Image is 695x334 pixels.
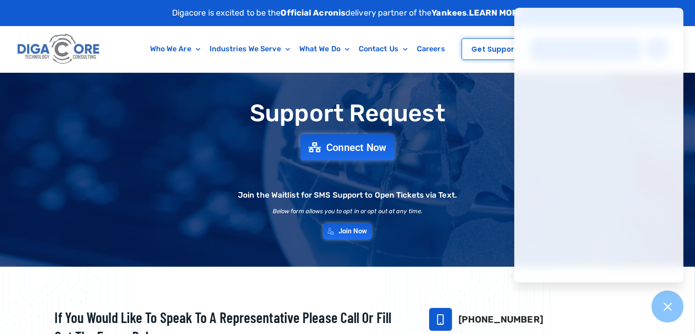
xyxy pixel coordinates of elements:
[429,308,452,331] a: 732-646-5725
[514,8,684,282] iframe: Chatgenie Messenger
[323,223,372,239] a: Join Now
[273,208,423,214] h2: Below form allows you to opt in or opt out at any time.
[295,38,354,59] a: What We Do
[140,38,456,59] nav: Menu
[354,38,412,59] a: Contact Us
[326,142,387,152] span: Connect Now
[412,38,450,59] a: Careers
[15,31,103,68] img: Digacore logo 1
[281,8,346,18] strong: Official Acronis
[432,8,467,18] strong: Yankees
[459,314,543,325] a: [PHONE_NUMBER]
[145,38,205,59] a: Who We Are
[471,46,517,53] span: Get Support
[172,7,523,19] p: Digacore is excited to be the delivery partner of the .
[205,38,295,59] a: Industries We Serve
[339,228,367,235] span: Join Now
[462,38,527,60] a: Get Support
[238,191,457,199] h2: Join the Waitlist for SMS Support to Open Tickets via Text.
[32,100,663,126] h1: Support Request
[469,8,523,18] a: LEARN MORE
[301,134,395,160] a: Connect Now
